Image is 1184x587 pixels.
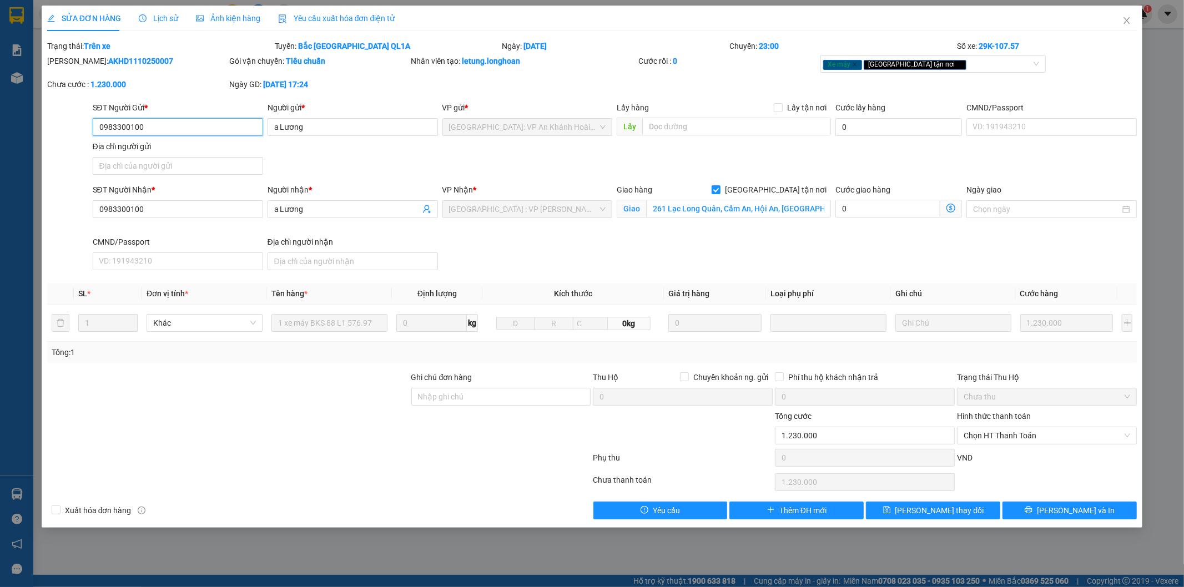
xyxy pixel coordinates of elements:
[31,38,59,47] strong: CSKH:
[608,317,651,330] span: 0kg
[957,412,1031,421] label: Hình thức thanh toán
[90,80,126,89] b: 1.230.000
[823,60,862,70] span: Xe máy
[835,185,890,194] label: Cước giao hàng
[274,40,501,52] div: Tuyến:
[966,185,1001,194] label: Ngày giao
[617,185,652,194] span: Giao hàng
[524,42,547,50] b: [DATE]
[973,203,1120,215] input: Ngày giao
[1122,314,1132,332] button: plus
[268,236,438,248] div: Địa chỉ người nhận
[775,412,812,421] span: Tổng cước
[268,102,438,114] div: Người gửi
[278,14,287,23] img: icon
[646,200,831,217] input: Giao tận nơi
[93,140,263,153] div: Địa chỉ người gửi
[52,314,69,332] button: delete
[979,42,1019,50] b: 29K-107.57
[263,80,308,89] b: [DATE] 17:24
[767,506,775,515] span: plus
[895,314,1011,332] input: Ghi Chú
[449,201,606,217] span: Đà Nẵng : VP Thanh Khê
[442,185,473,194] span: VP Nhận
[1025,506,1032,515] span: printer
[422,205,431,214] span: user-add
[501,40,729,52] div: Ngày:
[78,289,87,298] span: SL
[1020,289,1059,298] span: Cước hàng
[957,371,1137,383] div: Trạng thái Thu Hộ
[138,507,145,514] span: info-circle
[783,102,831,114] span: Lấy tận nơi
[668,314,762,332] input: 0
[1111,6,1142,37] button: Close
[535,317,573,330] input: R
[1122,16,1131,25] span: close
[866,502,1000,519] button: save[PERSON_NAME] thay đổi
[411,55,637,67] div: Nhân viên tạo:
[139,14,178,23] span: Lịch sử
[852,62,858,67] span: close
[74,22,228,34] span: Ngày in phiếu: 15:16 ngày
[139,14,147,22] span: clock-circle
[668,289,709,298] span: Giá trị hàng
[641,506,648,515] span: exclamation-circle
[759,42,779,50] b: 23:00
[229,78,409,90] div: Ngày GD:
[93,236,263,248] div: CMND/Passport
[642,118,831,135] input: Dọc đường
[956,62,962,67] span: close
[946,204,955,212] span: dollar-circle
[966,102,1137,114] div: CMND/Passport
[271,289,308,298] span: Tên hàng
[835,200,940,217] input: Cước giao hàng
[721,184,831,196] span: [GEOGRAPHIC_DATA] tận nơi
[673,57,677,65] b: 0
[956,40,1138,52] div: Số xe:
[1020,314,1114,332] input: 0
[835,118,962,136] input: Cước lấy hàng
[196,14,260,23] span: Ảnh kiện hàng
[268,252,438,270] input: Địa chỉ của người nhận
[617,118,642,135] span: Lấy
[864,60,966,70] span: [GEOGRAPHIC_DATA] tận nơi
[47,14,121,23] span: SỬA ĐƠN HÀNG
[449,119,606,135] span: Hà Nội: VP An Khánh Hoài Đức
[496,317,535,330] input: D
[153,315,256,331] span: Khác
[638,55,818,67] div: Cước rồi :
[617,103,649,112] span: Lấy hàng
[895,504,984,517] span: [PERSON_NAME] thay đổi
[78,5,224,20] strong: PHIẾU DÁN LÊN HÀNG
[1002,502,1137,519] button: printer[PERSON_NAME] và In
[4,67,172,82] span: Mã đơn: AKHD1410250001
[653,504,680,517] span: Yêu cầu
[61,504,136,517] span: Xuất hóa đơn hàng
[592,452,774,471] div: Phụ thu
[1037,504,1115,517] span: [PERSON_NAME] và In
[593,373,618,382] span: Thu Hộ
[442,102,613,114] div: VP gửi
[462,57,521,65] b: letung.longhoan
[964,388,1130,405] span: Chưa thu
[278,14,395,23] span: Yêu cầu xuất hóa đơn điện tử
[229,55,409,67] div: Gói vận chuyển:
[93,157,263,175] input: Địa chỉ của người gửi
[779,504,827,517] span: Thêm ĐH mới
[88,38,221,58] span: CÔNG TY TNHH CHUYỂN PHÁT NHANH BẢO AN
[957,453,973,462] span: VND
[835,103,885,112] label: Cước lấy hàng
[592,474,774,493] div: Chưa thanh toán
[4,38,84,57] span: [PHONE_NUMBER]
[268,184,438,196] div: Người nhận
[196,14,204,22] span: picture
[93,102,263,114] div: SĐT Người Gửi
[47,14,55,22] span: edit
[573,317,608,330] input: C
[784,371,883,383] span: Phí thu hộ khách nhận trả
[417,289,457,298] span: Định lượng
[883,506,891,515] span: save
[729,502,864,519] button: plusThêm ĐH mới
[766,283,891,305] th: Loại phụ phí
